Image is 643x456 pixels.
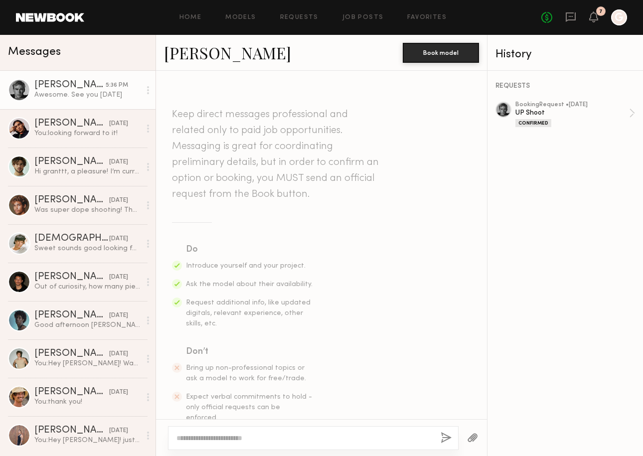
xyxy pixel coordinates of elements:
[34,167,141,176] div: Hi granttt, a pleasure! I’m currently planning to go to [GEOGRAPHIC_DATA] to do some work next month
[186,243,314,257] div: Do
[186,263,306,269] span: Introduce yourself and your project.
[172,107,381,202] header: Keep direct messages professional and related only to paid job opportunities. Messaging is great ...
[34,320,141,330] div: Good afternoon [PERSON_NAME], thank you for reaching out. I am impressed by the vintage designs o...
[179,14,202,21] a: Home
[403,48,479,56] a: Book model
[109,234,128,244] div: [DATE]
[515,119,551,127] div: Confirmed
[106,81,128,90] div: 5:36 PM
[280,14,319,21] a: Requests
[109,119,128,129] div: [DATE]
[109,349,128,359] div: [DATE]
[34,272,109,282] div: [PERSON_NAME]
[34,195,109,205] div: [PERSON_NAME]
[8,46,61,58] span: Messages
[34,129,141,138] div: You: looking forward to it!
[186,394,312,421] span: Expect verbal commitments to hold - only official requests can be enforced.
[495,49,635,60] div: History
[34,234,109,244] div: [DEMOGRAPHIC_DATA][PERSON_NAME]
[34,397,141,407] div: You: thank you!
[515,108,629,118] div: UP Shoot
[109,388,128,397] div: [DATE]
[611,9,627,25] a: G
[225,14,256,21] a: Models
[599,9,603,14] div: 7
[34,310,109,320] div: [PERSON_NAME]
[515,102,635,127] a: bookingRequest •[DATE]UP ShootConfirmed
[164,42,291,63] a: [PERSON_NAME]
[186,365,306,382] span: Bring up non-professional topics or ask a model to work for free/trade.
[34,282,141,292] div: Out of curiosity, how many pieces would you be gifting?
[34,119,109,129] div: [PERSON_NAME]
[109,426,128,436] div: [DATE]
[109,273,128,282] div: [DATE]
[34,387,109,397] div: [PERSON_NAME]
[495,83,635,90] div: REQUESTS
[34,426,109,436] div: [PERSON_NAME]
[34,436,141,445] div: You: Hey [PERSON_NAME]! just checking in on this?
[186,300,311,327] span: Request additional info, like updated digitals, relevant experience, other skills, etc.
[34,359,141,368] div: You: Hey [PERSON_NAME]! Wanted to send you some Summer pieces, pinged you on i g . LMK!
[403,43,479,63] button: Book model
[342,14,384,21] a: Job Posts
[34,90,141,100] div: Awesome. See you [DATE]
[34,349,109,359] div: [PERSON_NAME]
[109,157,128,167] div: [DATE]
[34,80,106,90] div: [PERSON_NAME]
[407,14,447,21] a: Favorites
[34,205,141,215] div: Was super dope shooting! Thanks for having me!
[515,102,629,108] div: booking Request • [DATE]
[109,196,128,205] div: [DATE]
[109,311,128,320] div: [DATE]
[186,281,313,288] span: Ask the model about their availability.
[186,345,314,359] div: Don’t
[34,244,141,253] div: Sweet sounds good looking forward!!
[34,157,109,167] div: [PERSON_NAME]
